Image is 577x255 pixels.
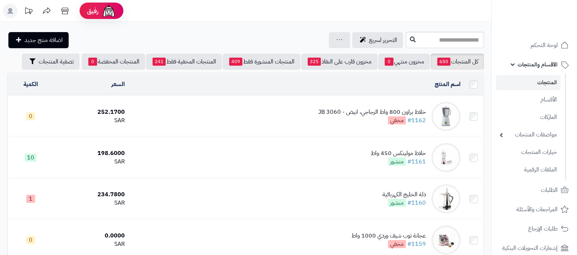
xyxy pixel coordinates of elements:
span: منشور [388,199,406,207]
span: 325 [308,58,321,66]
span: 650 [437,58,450,66]
a: كل المنتجات650 [431,54,484,70]
a: اضافة منتج جديد [8,32,69,48]
a: مخزون منتهي0 [378,54,430,70]
span: 0 [26,112,35,120]
button: تصفية المنتجات [22,54,80,70]
a: الطلبات [496,181,573,199]
div: 0.0000 [56,232,125,240]
span: اضافة منتج جديد [24,36,63,45]
span: التحرير لسريع [369,36,397,45]
img: عجانة توب شيف وردي 1000 واط [431,225,461,255]
span: منشور [388,158,406,166]
span: 1 [26,195,35,203]
div: 252.1700 [56,108,125,116]
span: 241 [153,58,166,66]
div: دلة الخليج الكهربائية [382,190,426,199]
span: 0 [385,58,393,66]
div: SAR [56,116,125,125]
div: خلاط براون 800 واط الزجاجي، ابيض - JB 3060 [318,108,426,116]
a: #1159 [407,240,426,248]
span: 10 [25,154,36,162]
a: #1160 [407,198,426,207]
a: الملفات الرقمية [496,162,561,178]
div: 198.6000 [56,149,125,158]
span: 0 [26,236,35,244]
a: المنتجات [496,75,561,90]
div: 234.7800 [56,190,125,199]
img: خلاط براون 800 واط الزجاجي، ابيض - JB 3060 [431,102,461,131]
a: الماركات [496,109,561,125]
div: SAR [56,158,125,166]
img: خلاط مولينكس 450 واط [431,143,461,172]
span: 0 [88,58,97,66]
a: التحرير لسريع [352,32,403,48]
a: #1162 [407,116,426,125]
a: المنتجات المخفضة0 [82,54,145,70]
a: خيارات المنتجات [496,144,561,160]
a: #1161 [407,157,426,166]
a: طلبات الإرجاع [496,220,573,237]
div: SAR [56,240,125,248]
a: مواصفات المنتجات [496,127,561,143]
a: اسم المنتج [435,80,461,89]
span: تصفية المنتجات [39,57,74,66]
div: SAR [56,199,125,207]
span: إشعارات التحويلات البنكية [502,243,558,253]
span: مخفي [388,240,406,248]
a: لوحة التحكم [496,36,573,54]
div: خلاط مولينكس 450 واط [371,149,426,158]
span: رفيق [87,7,99,15]
a: المنتجات المنشورة فقط409 [223,54,300,70]
a: تحديثات المنصة [19,4,38,20]
a: مخزون قارب على النفاذ325 [301,54,377,70]
span: مخفي [388,116,406,124]
div: عجانة توب شيف وردي 1000 واط [351,232,426,240]
a: السعر [111,80,125,89]
a: الأقسام [496,92,561,108]
a: المراجعات والأسئلة [496,201,573,218]
img: logo-2.png [527,5,570,21]
a: المنتجات المخفية فقط241 [146,54,222,70]
span: الطلبات [541,185,558,195]
span: لوحة التحكم [531,40,558,50]
span: 409 [229,58,242,66]
img: ai-face.png [101,4,116,18]
a: الكمية [23,80,38,89]
span: الأقسام والمنتجات [518,59,558,70]
img: دلة الخليج الكهربائية [431,184,461,213]
span: المراجعات والأسئلة [516,204,558,215]
span: طلبات الإرجاع [528,224,558,234]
